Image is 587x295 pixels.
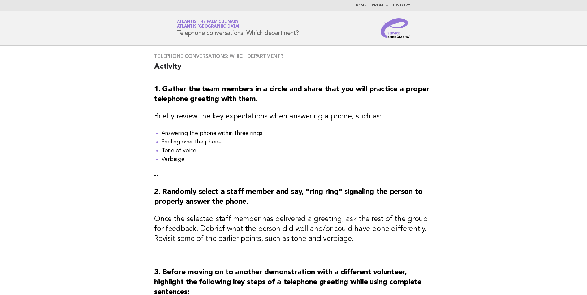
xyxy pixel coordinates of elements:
strong: 2. Randomly select a staff member and say, "ring ring" signaling the person to properly answer th... [154,188,423,206]
h1: Telephone conversations: Which department? [177,20,299,36]
li: Answering the phone within three rings [162,129,433,138]
h2: Activity [154,62,433,77]
img: Service Energizers [381,18,410,38]
h3: Telephone conversations: Which department? [154,53,433,59]
a: Atlantis The Palm CulinaryAtlantis [GEOGRAPHIC_DATA] [177,20,240,28]
p: -- [154,251,433,260]
a: Home [354,4,367,7]
span: Atlantis [GEOGRAPHIC_DATA] [177,25,240,29]
a: Profile [372,4,388,7]
strong: 1. Gather the team members in a circle and share that you will practice a proper telephone greeti... [154,86,429,103]
h3: Briefly review the key expectations when answering a phone, such as: [154,112,433,122]
li: Tone of voice [162,146,433,155]
a: History [393,4,410,7]
h3: Once the selected staff member has delivered a greeting, ask the rest of the group for feedback. ... [154,214,433,244]
p: -- [154,171,433,180]
li: Verbiage [162,155,433,164]
li: Smiling over the phone [162,138,433,146]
